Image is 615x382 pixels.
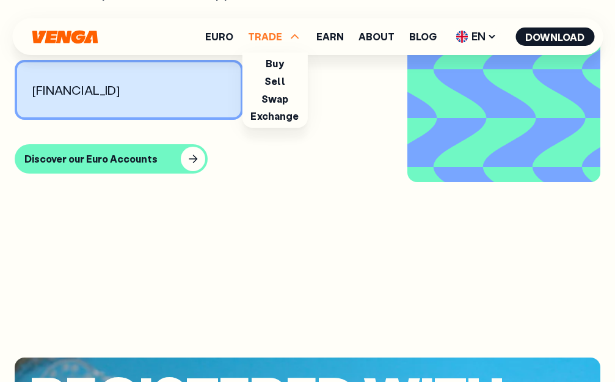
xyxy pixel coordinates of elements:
button: Download [515,28,594,46]
a: Exchange [250,109,299,122]
a: Buy [266,57,283,70]
a: Euro [205,32,233,42]
button: Discover our Euro Accounts [15,144,208,174]
a: About [358,32,395,42]
a: Earn [316,32,344,42]
span: EN [451,27,501,46]
div: Discover our Euro Accounts [24,153,158,165]
a: Swap [261,92,289,105]
span: TRADE [248,29,302,44]
a: Sell [264,75,285,87]
img: flag-uk [456,31,468,43]
span: TRADE [248,32,282,42]
a: Blog [409,32,437,42]
svg: Home [31,30,99,44]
